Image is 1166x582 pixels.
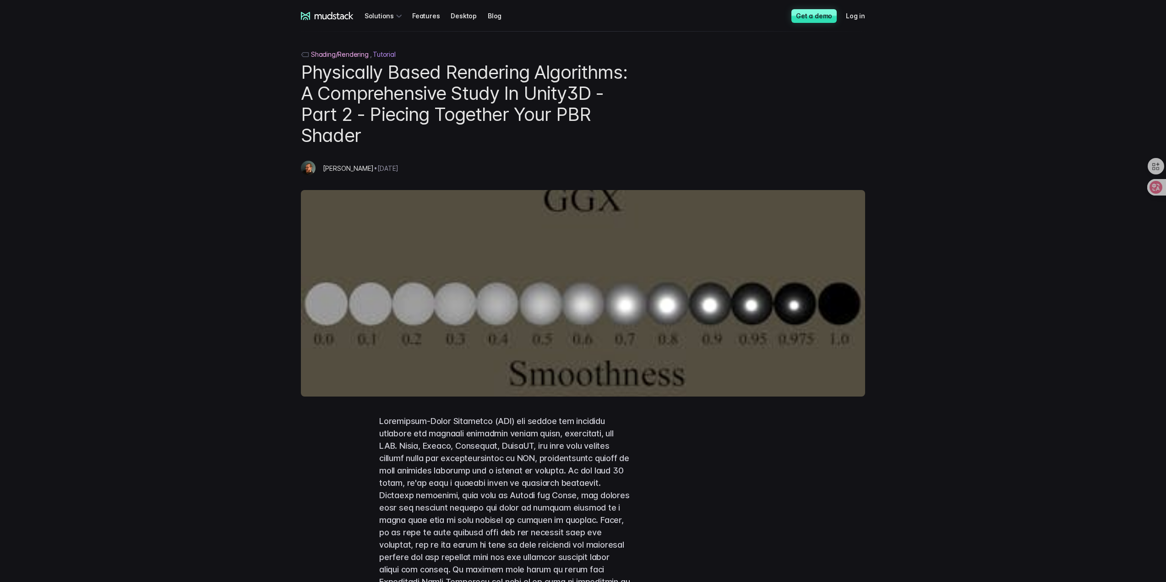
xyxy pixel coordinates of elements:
[451,7,488,24] a: Desktop
[846,7,876,24] a: Log in
[373,50,395,58] span: Tutorial
[791,9,837,23] a: Get a demo
[301,12,354,20] a: mudstack logo
[301,161,316,175] img: Jordan Stevens
[412,7,451,24] a: Features
[365,7,405,24] div: Solutions
[323,164,374,172] span: [PERSON_NAME]
[374,164,398,172] span: • [DATE]
[488,7,512,24] a: Blog
[311,50,372,58] span: Shading/Rendering
[301,62,631,146] h1: Physically Based Rendering Algorithms: A Comprehensive Study In Unity3D - Part 2 - Piecing Togeth...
